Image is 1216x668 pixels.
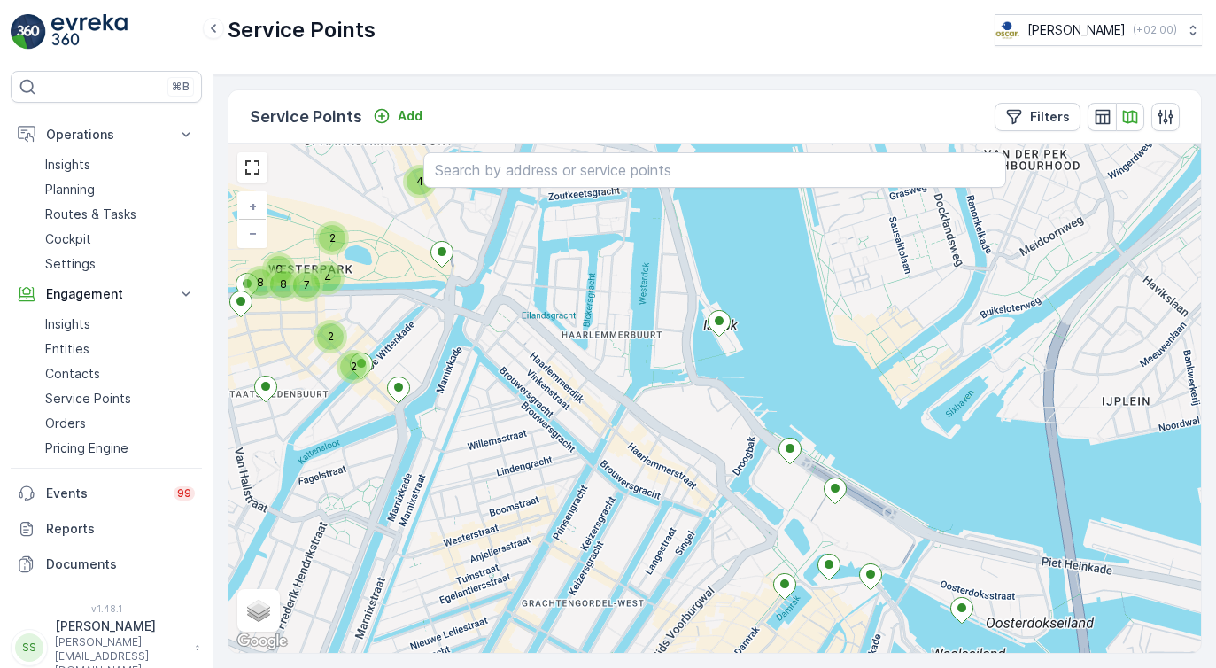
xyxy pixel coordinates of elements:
p: ( +02:00 ) [1133,23,1177,37]
a: Cockpit [38,227,202,252]
img: logo [11,14,46,50]
a: Reports [11,511,202,547]
p: Cockpit [45,230,91,248]
div: 8 [270,271,281,282]
input: Search by address or service points [423,152,1007,188]
div: 7 [293,272,304,283]
a: Zoom In [239,193,266,220]
button: Filters [995,103,1080,131]
img: logo_light-DOdMpM7g.png [51,14,128,50]
button: Engagement [11,276,202,312]
div: 2 [340,353,351,364]
p: Service Points [45,390,131,408]
span: v 1.48.1 [11,603,202,614]
div: 2 [317,323,344,350]
div: 8 [247,269,274,296]
p: Service Points [250,105,362,129]
a: Entities [38,337,202,361]
span: + [249,198,257,214]
p: 99 [177,486,191,501]
p: ⌘B [172,80,190,94]
p: Reports [46,520,195,538]
p: [PERSON_NAME] [1027,21,1126,39]
a: View Fullscreen [239,154,266,181]
a: Documents [11,547,202,582]
a: Contacts [38,361,202,386]
p: Operations [46,126,167,144]
div: 8 [247,269,258,280]
div: 2 [317,323,328,334]
p: Planning [45,181,95,198]
span: − [249,225,258,240]
button: Operations [11,117,202,152]
a: Events99 [11,476,202,511]
div: 6 [266,256,292,283]
p: Contacts [45,365,100,383]
p: Orders [45,415,86,432]
p: [PERSON_NAME] [55,618,186,635]
a: Pricing Engine [38,436,202,461]
div: 8 [270,271,297,298]
button: [PERSON_NAME](+02:00) [995,14,1202,46]
div: 2 [319,225,329,236]
a: Layers [239,591,278,630]
div: 6 [266,256,276,267]
div: SS [15,633,43,662]
p: Routes & Tasks [45,206,136,223]
p: Insights [45,315,90,333]
p: Documents [46,555,195,573]
div: 2 [340,353,367,380]
p: Entities [45,340,89,358]
a: Settings [38,252,202,276]
p: Service Points [228,16,376,44]
div: 7 [293,272,320,299]
div: 4 [314,265,341,291]
p: Insights [45,156,90,174]
img: basis-logo_rgb2x.png [995,20,1020,40]
a: Service Points [38,386,202,411]
button: Add [366,105,430,127]
p: Settings [45,255,96,273]
div: 4 [314,265,325,276]
p: Events [46,485,163,502]
a: Orders [38,411,202,436]
a: Insights [38,312,202,337]
a: Insights [38,152,202,177]
p: Add [398,107,422,125]
div: 4 [407,168,417,179]
a: Planning [38,177,202,202]
p: Filters [1030,108,1070,126]
div: 2 [319,225,345,252]
img: Google [233,630,291,653]
div: 4 [407,168,433,195]
p: Pricing Engine [45,439,128,457]
p: Engagement [46,285,167,303]
a: Routes & Tasks [38,202,202,227]
a: Open this area in Google Maps (opens a new window) [233,630,291,653]
a: Zoom Out [239,220,266,246]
